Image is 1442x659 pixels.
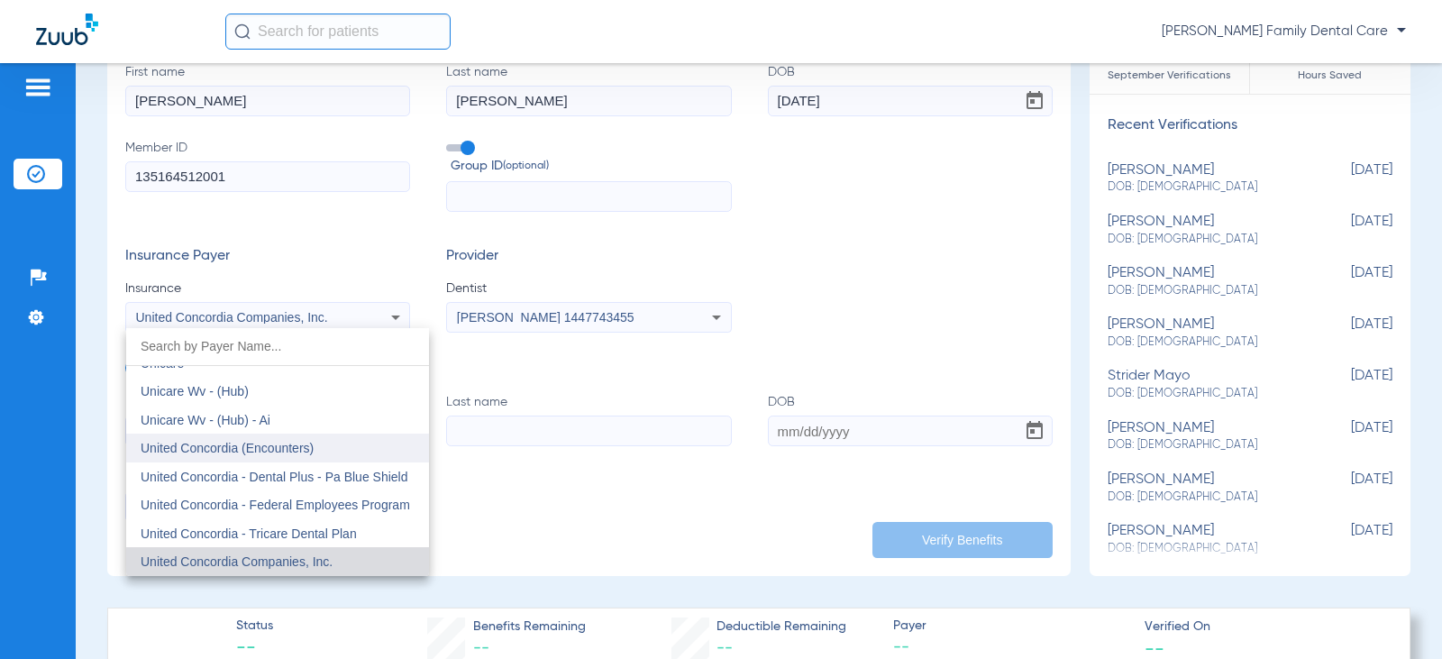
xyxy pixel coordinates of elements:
[141,554,333,569] span: United Concordia Companies, Inc.
[141,413,270,427] span: Unicare Wv - (Hub) - Ai
[141,498,410,512] span: United Concordia - Federal Employees Program
[141,470,408,484] span: United Concordia - Dental Plus - Pa Blue Shield
[141,384,249,398] span: Unicare Wv - (Hub)
[126,328,429,365] input: dropdown search
[141,441,314,455] span: United Concordia (Encounters)
[141,526,357,541] span: United Concordia - Tricare Dental Plan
